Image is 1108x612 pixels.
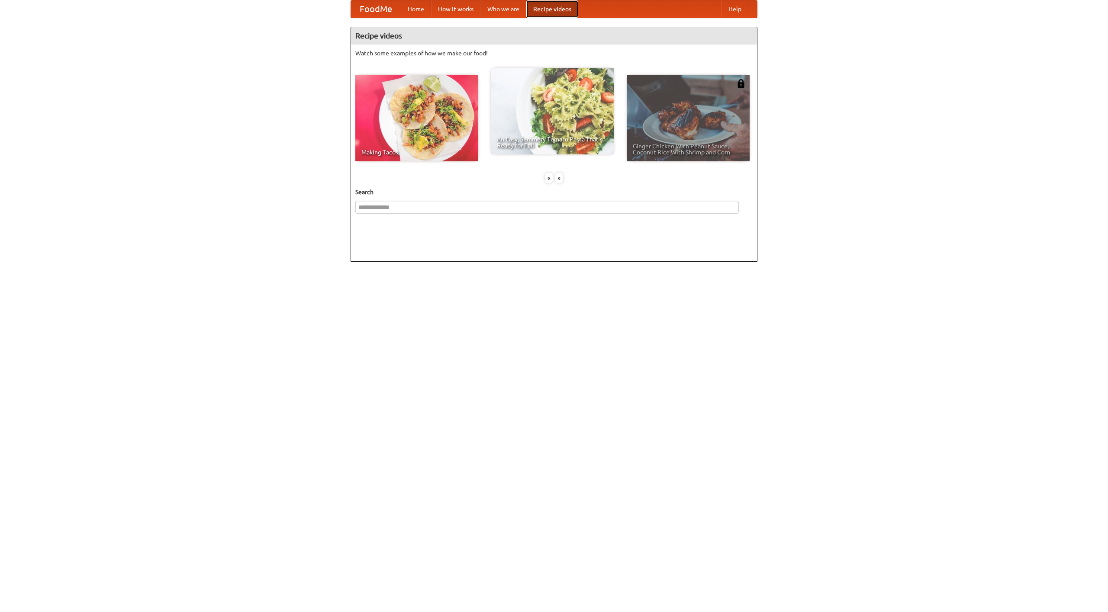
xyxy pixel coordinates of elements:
a: An Easy, Summery Tomato Pasta That's Ready for Fall [491,68,614,154]
a: Help [721,0,748,18]
img: 483408.png [737,79,745,88]
a: How it works [431,0,480,18]
a: Making Tacos [355,75,478,161]
h5: Search [355,188,753,196]
span: Making Tacos [361,149,472,155]
h4: Recipe videos [351,27,757,45]
a: Recipe videos [526,0,578,18]
div: « [545,173,553,183]
a: Who we are [480,0,526,18]
a: FoodMe [351,0,401,18]
a: Home [401,0,431,18]
div: » [555,173,563,183]
p: Watch some examples of how we make our food! [355,49,753,58]
span: An Easy, Summery Tomato Pasta That's Ready for Fall [497,136,608,148]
